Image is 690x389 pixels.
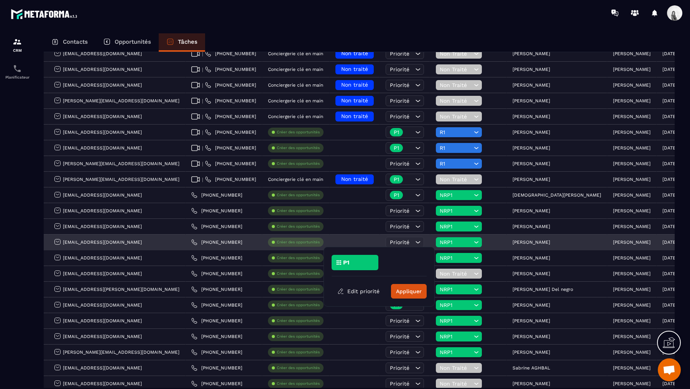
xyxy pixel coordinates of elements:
[613,318,651,323] p: [PERSON_NAME]
[202,161,203,167] span: |
[613,51,651,56] p: [PERSON_NAME]
[191,192,242,198] a: [PHONE_NUMBER]
[440,129,472,135] span: R1
[440,255,472,261] span: NRP1
[440,51,472,57] span: Non Traité
[268,67,323,72] p: Conciergerie clé en main
[343,260,349,265] p: P1
[390,318,409,324] span: Priorité
[202,82,203,88] span: |
[613,82,651,88] p: [PERSON_NAME]
[440,161,472,167] span: R1
[390,239,409,245] span: Priorité
[13,37,22,46] img: formation
[205,113,256,120] a: [PHONE_NUMBER]
[2,75,33,79] p: Planificateur
[440,333,472,340] span: NRP1
[662,67,690,72] p: [DATE] 21:10
[613,114,651,119] p: [PERSON_NAME]
[268,177,323,182] p: Conciergerie clé en main
[662,287,690,292] p: [DATE] 21:10
[277,224,320,229] p: Créer des opportunités
[341,113,368,119] span: Non traité
[205,66,256,72] a: [PHONE_NUMBER]
[440,176,472,182] span: Non Traité
[440,223,472,230] span: NRP1
[440,66,472,72] span: Non Traité
[2,48,33,53] p: CRM
[440,192,472,198] span: NRP1
[390,51,409,57] span: Priorité
[613,208,651,213] p: [PERSON_NAME]
[440,365,472,371] span: Non Traité
[662,161,690,166] p: [DATE] 21:14
[613,177,651,182] p: [PERSON_NAME]
[513,192,601,198] p: [DEMOGRAPHIC_DATA][PERSON_NAME]
[191,208,242,214] a: [PHONE_NUMBER]
[513,224,550,229] p: [PERSON_NAME]
[390,113,409,120] span: Priorité
[394,145,399,151] p: P1
[341,66,368,72] span: Non traité
[63,38,88,45] p: Contacts
[662,145,690,151] p: [DATE] 21:14
[277,381,320,386] p: Créer des opportunités
[205,129,256,135] a: [PHONE_NUMBER]
[390,208,409,214] span: Priorité
[44,33,95,52] a: Contacts
[277,161,320,166] p: Créer des opportunités
[191,271,242,277] a: [PHONE_NUMBER]
[613,350,651,355] p: [PERSON_NAME]
[2,58,33,85] a: schedulerschedulerPlanificateur
[202,67,203,72] span: |
[513,240,550,245] p: [PERSON_NAME]
[613,365,651,371] p: [PERSON_NAME]
[202,130,203,135] span: |
[613,145,651,151] p: [PERSON_NAME]
[662,381,690,386] p: [DATE] 21:12
[613,224,651,229] p: [PERSON_NAME]
[277,208,320,213] p: Créer des opportunités
[390,381,409,387] span: Priorité
[513,145,550,151] p: [PERSON_NAME]
[277,302,320,308] p: Créer des opportunités
[202,177,203,182] span: |
[202,98,203,104] span: |
[277,145,320,151] p: Créer des opportunités
[513,208,550,213] p: [PERSON_NAME]
[662,51,690,56] p: [DATE] 21:10
[513,287,573,292] p: [PERSON_NAME] Del negro
[268,82,323,88] p: Conciergerie clé en main
[613,240,651,245] p: [PERSON_NAME]
[513,161,550,166] p: [PERSON_NAME]
[205,176,256,182] a: [PHONE_NUMBER]
[202,145,203,151] span: |
[513,51,550,56] p: [PERSON_NAME]
[268,51,323,56] p: Conciergerie clé en main
[394,192,399,198] p: P1
[268,98,323,103] p: Conciergerie clé en main
[440,98,472,104] span: Non Traité
[115,38,151,45] p: Opportunités
[390,82,409,88] span: Priorité
[277,318,320,323] p: Créer des opportunités
[613,98,651,103] p: [PERSON_NAME]
[390,333,409,340] span: Priorité
[394,177,399,182] p: P1
[613,287,651,292] p: [PERSON_NAME]
[277,350,320,355] p: Créer des opportunités
[191,318,242,324] a: [PHONE_NUMBER]
[277,334,320,339] p: Créer des opportunités
[513,302,550,308] p: [PERSON_NAME]
[277,240,320,245] p: Créer des opportunités
[277,271,320,276] p: Créer des opportunités
[277,130,320,135] p: Créer des opportunités
[394,130,399,135] p: P1
[662,318,690,323] p: [DATE] 21:13
[613,381,651,386] p: [PERSON_NAME]
[391,284,427,299] button: Appliquer
[2,31,33,58] a: formationformationCRM
[390,66,409,72] span: Priorité
[513,98,550,103] p: [PERSON_NAME]
[513,271,550,276] p: [PERSON_NAME]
